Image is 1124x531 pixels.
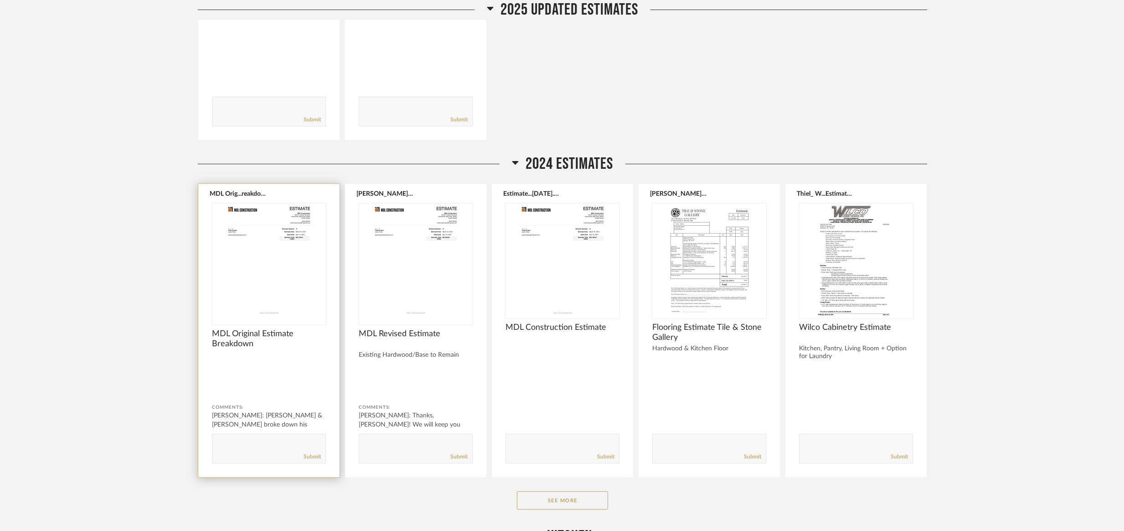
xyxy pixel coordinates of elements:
[359,203,473,318] div: 0
[799,203,913,318] img: undefined
[450,453,468,461] a: Submit
[744,453,761,461] a: Submit
[526,154,613,174] span: 2024 ESTIMATES
[517,491,608,510] button: See More
[652,345,766,353] div: Hardwood & Kitchen Floor
[652,323,766,343] span: Flooring Estimate Tile & Stone Gallery
[652,203,766,318] img: undefined
[505,323,619,333] span: MDL Construction Estimate
[503,190,560,197] button: Estimate...[DATE].pdf
[799,345,913,360] div: Kitchen, Pantry, Living Room + Option for Laundry
[212,403,326,412] div: Comments:
[799,323,913,333] span: Wilco Cabinetry Estimate
[212,203,326,318] img: undefined
[304,453,321,461] a: Submit
[505,203,619,318] img: undefined
[359,403,473,412] div: Comments:
[650,190,707,197] button: [PERSON_NAME] Fl...Inc63300.pdf
[356,190,413,197] button: [PERSON_NAME] MD...Estimate.pdf
[212,411,326,438] div: [PERSON_NAME]: [PERSON_NAME] & [PERSON_NAME] broke down his original estimate by trade for ...
[210,190,267,197] button: MDL Orig...reakdown.pdf
[597,453,614,461] a: Submit
[359,351,473,359] div: Existing Hardwood/Base to Remain
[450,116,468,124] a: Submit
[891,453,908,461] a: Submit
[359,411,473,438] div: [PERSON_NAME]: Thanks, [PERSON_NAME]! We will keep you posted. I'm thinking we will have ...
[359,329,473,339] span: MDL Revised Estimate
[797,190,854,197] button: Thiel_ W...Estimate.pdf
[359,203,473,318] img: undefined
[212,329,326,349] span: MDL Original Estimate Breakdown
[212,203,326,318] div: 0
[304,116,321,124] a: Submit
